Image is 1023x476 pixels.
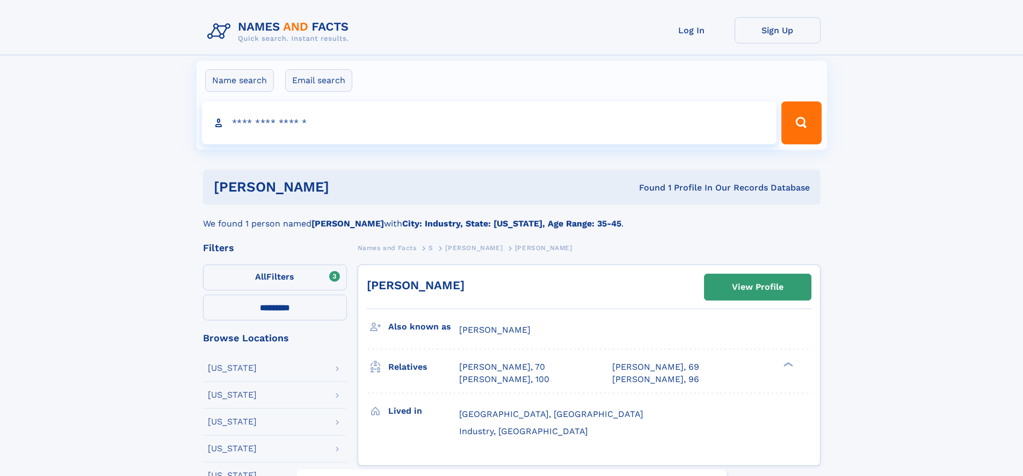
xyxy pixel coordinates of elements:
img: Logo Names and Facts [203,17,358,46]
div: [US_STATE] [208,364,257,372]
b: [PERSON_NAME] [311,218,384,229]
input: search input [202,101,777,144]
a: S [429,241,433,254]
a: [PERSON_NAME], 96 [612,374,699,385]
div: [US_STATE] [208,418,257,426]
span: S [429,244,433,252]
label: Name search [205,69,274,92]
div: We found 1 person named with . [203,204,821,230]
div: Browse Locations [203,333,347,343]
label: Filters [203,265,347,290]
a: [PERSON_NAME], 100 [459,374,549,385]
h3: Relatives [388,358,459,376]
a: Log In [649,17,735,43]
h3: Also known as [388,318,459,336]
div: [US_STATE] [208,391,257,399]
span: [PERSON_NAME] [445,244,503,252]
a: [PERSON_NAME] [445,241,503,254]
a: Names and Facts [358,241,417,254]
a: Sign Up [735,17,821,43]
div: ❯ [781,361,794,368]
span: [GEOGRAPHIC_DATA], [GEOGRAPHIC_DATA] [459,409,643,419]
div: [US_STATE] [208,444,257,453]
span: [PERSON_NAME] [459,325,531,335]
button: Search Button [781,101,821,144]
b: City: Industry, State: [US_STATE], Age Range: 35-45 [402,218,621,229]
a: View Profile [705,274,811,300]
div: Filters [203,243,347,253]
h1: [PERSON_NAME] [214,180,484,194]
a: [PERSON_NAME], 69 [612,361,699,373]
div: Found 1 Profile In Our Records Database [484,182,810,194]
a: [PERSON_NAME] [367,279,465,292]
h3: Lived in [388,402,459,420]
label: Email search [285,69,352,92]
span: Industry, [GEOGRAPHIC_DATA] [459,426,588,436]
span: [PERSON_NAME] [515,244,572,252]
span: All [255,272,266,282]
div: View Profile [732,275,783,299]
a: [PERSON_NAME], 70 [459,361,545,373]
